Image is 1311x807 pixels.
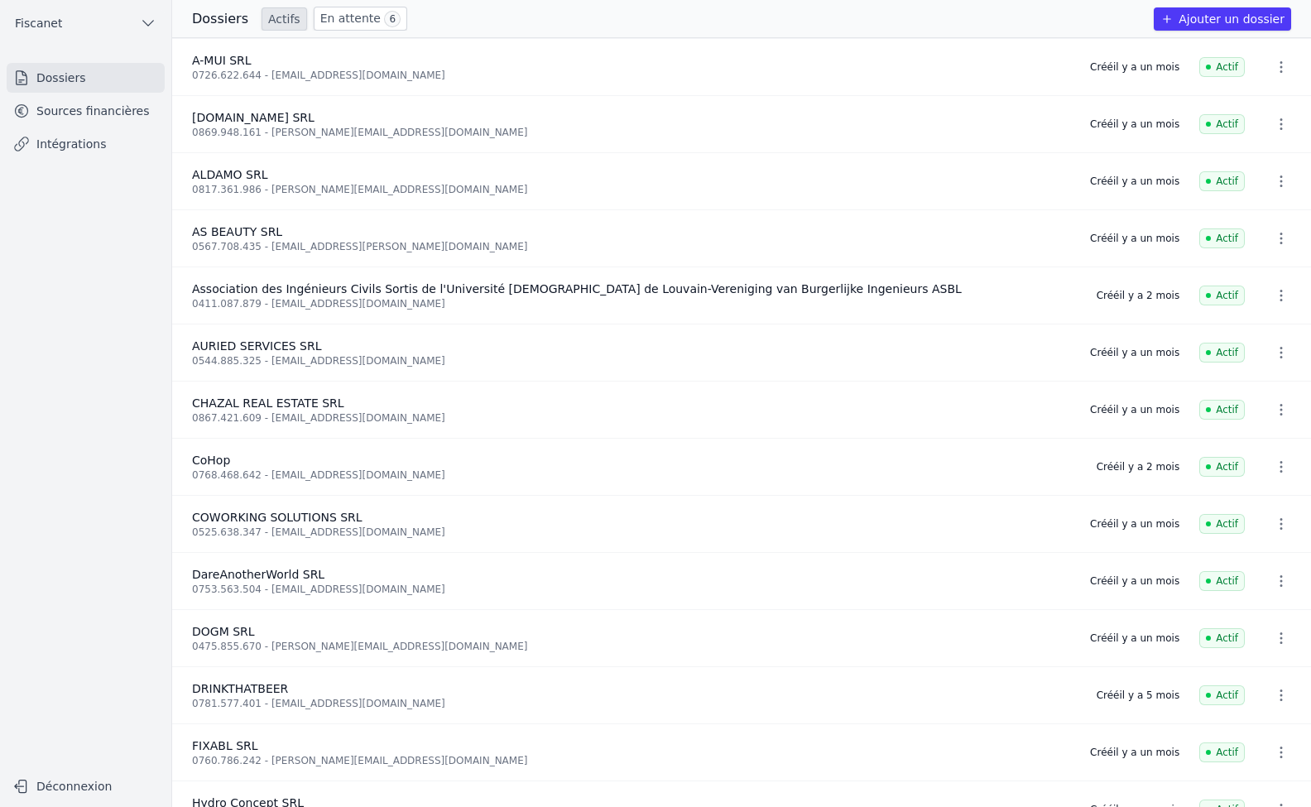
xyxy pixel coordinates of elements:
h3: Dossiers [192,9,248,29]
span: Actif [1199,114,1245,134]
a: Dossiers [7,63,165,93]
span: Actif [1199,343,1245,363]
span: COWORKING SOLUTIONS SRL [192,511,363,524]
div: 0760.786.242 - [PERSON_NAME][EMAIL_ADDRESS][DOMAIN_NAME] [192,754,1070,767]
span: Association des Ingénieurs Civils Sortis de l'Université [DEMOGRAPHIC_DATA] de Louvain-Vereniging... [192,282,962,295]
a: En attente 6 [314,7,407,31]
div: 0869.948.161 - [PERSON_NAME][EMAIL_ADDRESS][DOMAIN_NAME] [192,126,1070,139]
div: 0768.468.642 - [EMAIL_ADDRESS][DOMAIN_NAME] [192,468,1077,482]
div: 0544.885.325 - [EMAIL_ADDRESS][DOMAIN_NAME] [192,354,1070,367]
span: [DOMAIN_NAME] SRL [192,111,315,124]
div: 0726.622.644 - [EMAIL_ADDRESS][DOMAIN_NAME] [192,69,1070,82]
span: Actif [1199,685,1245,705]
div: 0753.563.504 - [EMAIL_ADDRESS][DOMAIN_NAME] [192,583,1070,596]
div: Créé il y a un mois [1090,60,1179,74]
span: Actif [1199,57,1245,77]
div: Créé il y a un mois [1090,403,1179,416]
span: A-MUI SRL [192,54,252,67]
div: Créé il y a un mois [1090,232,1179,245]
span: Actif [1199,742,1245,762]
div: Créé il y a 2 mois [1097,289,1179,302]
div: Créé il y a un mois [1090,346,1179,359]
span: Actif [1199,286,1245,305]
div: 0867.421.609 - [EMAIL_ADDRESS][DOMAIN_NAME] [192,411,1070,425]
div: Créé il y a 2 mois [1097,460,1179,473]
div: 0475.855.670 - [PERSON_NAME][EMAIL_ADDRESS][DOMAIN_NAME] [192,640,1070,653]
button: Ajouter un dossier [1154,7,1291,31]
div: 0525.638.347 - [EMAIL_ADDRESS][DOMAIN_NAME] [192,526,1070,539]
span: Actif [1199,457,1245,477]
span: Fiscanet [15,15,62,31]
span: AS BEAUTY SRL [192,225,282,238]
div: Créé il y a un mois [1090,632,1179,645]
button: Fiscanet [7,10,165,36]
div: 0817.361.986 - [PERSON_NAME][EMAIL_ADDRESS][DOMAIN_NAME] [192,183,1070,196]
span: AURIED SERVICES SRL [192,339,322,353]
span: Actif [1199,628,1245,648]
span: FIXABL SRL [192,739,258,752]
span: 6 [384,11,401,27]
span: CoHop [192,454,230,467]
div: Créé il y a un mois [1090,574,1179,588]
span: Actif [1199,400,1245,420]
span: DOGM SRL [192,625,255,638]
span: Actif [1199,514,1245,534]
a: Sources financières [7,96,165,126]
div: 0567.708.435 - [EMAIL_ADDRESS][PERSON_NAME][DOMAIN_NAME] [192,240,1070,253]
div: 0411.087.879 - [EMAIL_ADDRESS][DOMAIN_NAME] [192,297,1077,310]
div: Créé il y a un mois [1090,118,1179,131]
a: Intégrations [7,129,165,159]
div: Créé il y a un mois [1090,175,1179,188]
div: Créé il y a un mois [1090,517,1179,531]
div: Créé il y a 5 mois [1097,689,1179,702]
div: Créé il y a un mois [1090,746,1179,759]
span: Actif [1199,171,1245,191]
a: Actifs [262,7,307,31]
span: CHAZAL REAL ESTATE SRL [192,396,344,410]
div: 0781.577.401 - [EMAIL_ADDRESS][DOMAIN_NAME] [192,697,1077,710]
span: Actif [1199,228,1245,248]
span: ALDAMO SRL [192,168,267,181]
span: DareAnotherWorld SRL [192,568,324,581]
button: Déconnexion [7,773,165,800]
span: Actif [1199,571,1245,591]
span: DRINKTHATBEER [192,682,288,695]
